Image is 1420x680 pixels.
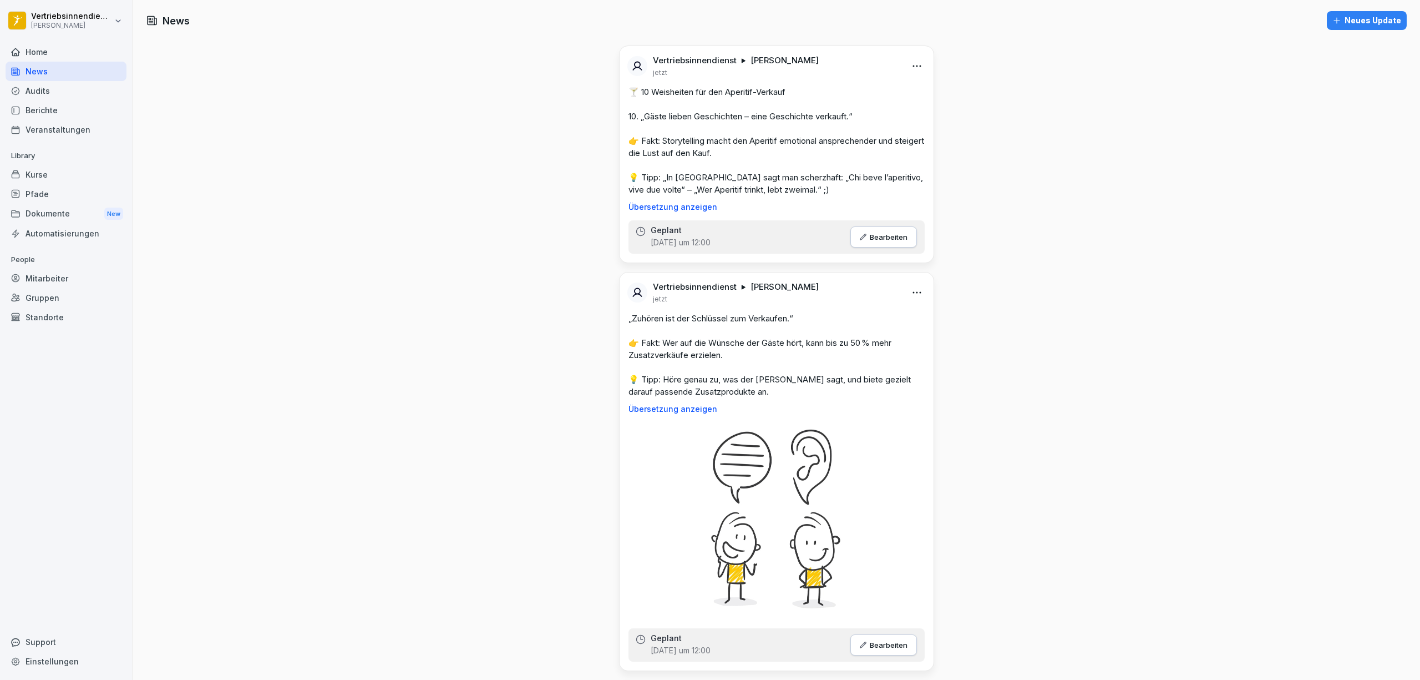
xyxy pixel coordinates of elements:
a: Kurse [6,165,126,184]
p: Geplant [651,634,682,643]
p: 🍸 10 Weisheiten für den Aperitif-Verkauf 10. „Gäste lieben Geschichten – eine Geschichte verkauft... [628,86,925,196]
p: [DATE] um 12:00 [651,237,711,248]
p: Library [6,147,126,165]
div: Neues Update [1332,14,1401,27]
a: Home [6,42,126,62]
p: Übersetzung anzeigen [628,203,925,211]
a: DokumenteNew [6,204,126,224]
a: Berichte [6,100,126,120]
button: Neues Update [1327,11,1407,30]
p: jetzt [653,68,667,77]
h1: News [163,13,190,28]
p: People [6,251,126,269]
p: [DATE] um 12:00 [651,645,711,656]
a: Standorte [6,308,126,327]
a: Einstellungen [6,652,126,671]
a: Pfade [6,184,126,204]
p: Übersetzung anzeigen [628,405,925,414]
div: Support [6,632,126,652]
a: Veranstaltungen [6,120,126,139]
p: „Zuhören ist der Schlüssel zum Verkaufen.“ 👉 Fakt: Wer auf die Wünsche der Gäste hört, kann bis z... [628,313,925,398]
button: Bearbeiten [850,226,917,248]
a: Gruppen [6,288,126,308]
p: Geplant [651,226,682,235]
p: [PERSON_NAME] [750,55,819,66]
div: New [104,208,123,220]
p: Vertriebsinnendienst [653,55,737,66]
p: Vertriebsinnendienst [653,281,737,293]
a: News [6,62,126,81]
a: Automatisierungen [6,224,126,243]
img: z2plianbbix2m69o09dyntis.png [628,422,924,619]
p: Bearbeiten [870,641,907,649]
p: [PERSON_NAME] [750,281,819,293]
a: Mitarbeiter [6,269,126,288]
div: Dokumente [6,204,126,224]
a: Audits [6,81,126,100]
p: jetzt [653,295,667,304]
p: [PERSON_NAME] [31,22,112,29]
button: Bearbeiten [850,634,917,656]
p: Vertriebsinnendienst [31,12,112,21]
p: Bearbeiten [870,233,907,241]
